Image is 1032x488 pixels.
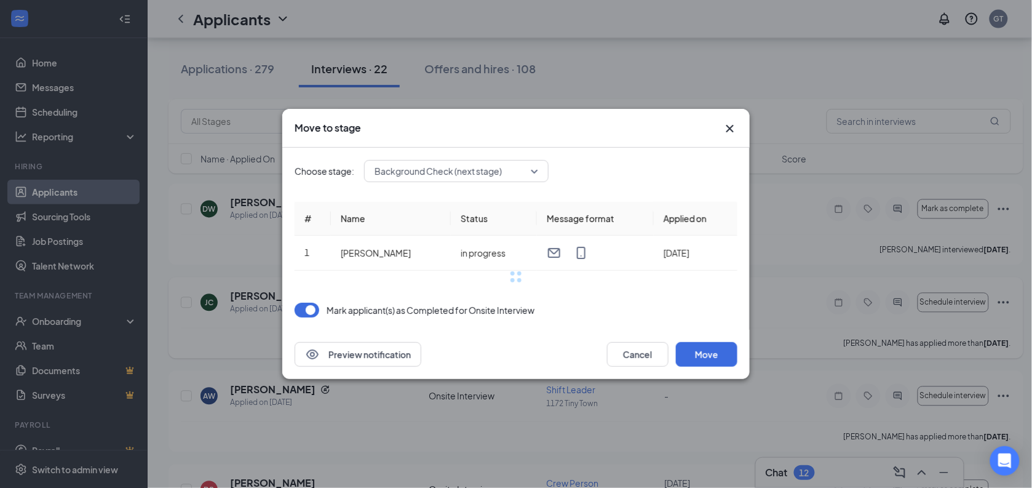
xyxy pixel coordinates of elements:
th: Status [451,202,537,236]
span: Choose stage: [295,164,354,178]
button: EyePreview notification [295,342,421,367]
th: Applied on [654,202,737,236]
th: Message format [537,202,654,236]
td: [DATE] [654,236,737,271]
svg: Eye [305,347,320,362]
div: Open Intercom Messenger [990,446,1020,476]
p: Mark applicant(s) as Completed for Onsite Interview [327,304,534,316]
svg: Cross [723,121,737,136]
span: 1 [304,247,309,258]
button: Move [676,342,737,367]
span: [PERSON_NAME] [341,247,411,258]
button: Close [723,121,737,136]
button: Cancel [607,342,669,367]
svg: MobileSms [574,246,589,260]
td: in progress [451,236,537,271]
svg: Email [547,246,562,260]
h3: Move to stage [295,121,361,135]
span: Background Check (next stage) [375,162,502,180]
th: Name [331,202,451,236]
th: # [295,202,331,236]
